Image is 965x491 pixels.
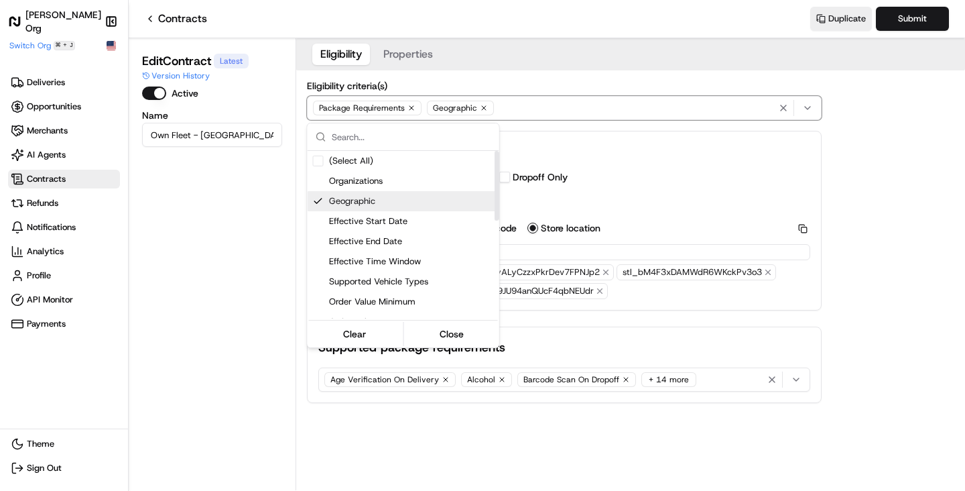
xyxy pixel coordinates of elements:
span: Effective Start Date [329,215,494,227]
button: Close [406,325,498,343]
input: Search... [332,123,491,150]
span: Order Value Maximum [329,316,494,328]
span: Geographic [329,195,494,207]
span: Organizations [329,175,494,187]
div: Suggestions [308,151,499,347]
button: Clear [309,325,401,343]
span: Effective End Date [329,235,494,248]
span: Order Value Minimum [329,296,494,308]
span: Effective Time Window [329,256,494,268]
span: (Select All) [329,155,373,167]
span: Supported Vehicle Types [329,276,494,288]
